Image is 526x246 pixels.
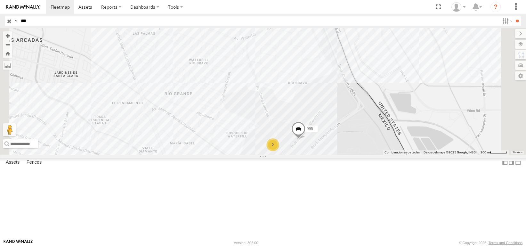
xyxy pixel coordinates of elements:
label: Measure [3,61,12,70]
div: Erick Ramirez [449,2,468,12]
button: Arrastra al hombrecito al mapa para abrir Street View [3,123,16,136]
span: 995 [306,127,313,131]
div: Version: 306.00 [234,241,258,245]
label: Map Settings [515,71,526,80]
div: 2 [266,138,279,151]
button: Escala del mapa: 200 m por 49 píxeles [479,150,509,155]
img: rand-logo.svg [6,5,40,9]
label: Dock Summary Table to the Right [508,158,514,167]
label: Search Filter Options [500,16,514,26]
button: Zoom in [3,31,12,40]
label: Fences [23,158,45,167]
a: Terms and Conditions [489,241,522,245]
label: Assets [3,158,23,167]
button: Zoom Home [3,49,12,58]
a: Visit our Website [4,240,33,246]
span: Datos del mapa ©2025 Google, INEGI [424,151,477,154]
button: Combinaciones de teclas [384,150,420,155]
div: © Copyright 2025 - [459,241,522,245]
span: 200 m [481,151,490,154]
a: Términos (se abre en una nueva pestaña) [512,151,522,153]
label: Search Query [13,16,19,26]
label: Dock Summary Table to the Left [502,158,508,167]
i: ? [490,2,501,12]
label: Hide Summary Table [515,158,521,167]
button: Zoom out [3,40,12,49]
